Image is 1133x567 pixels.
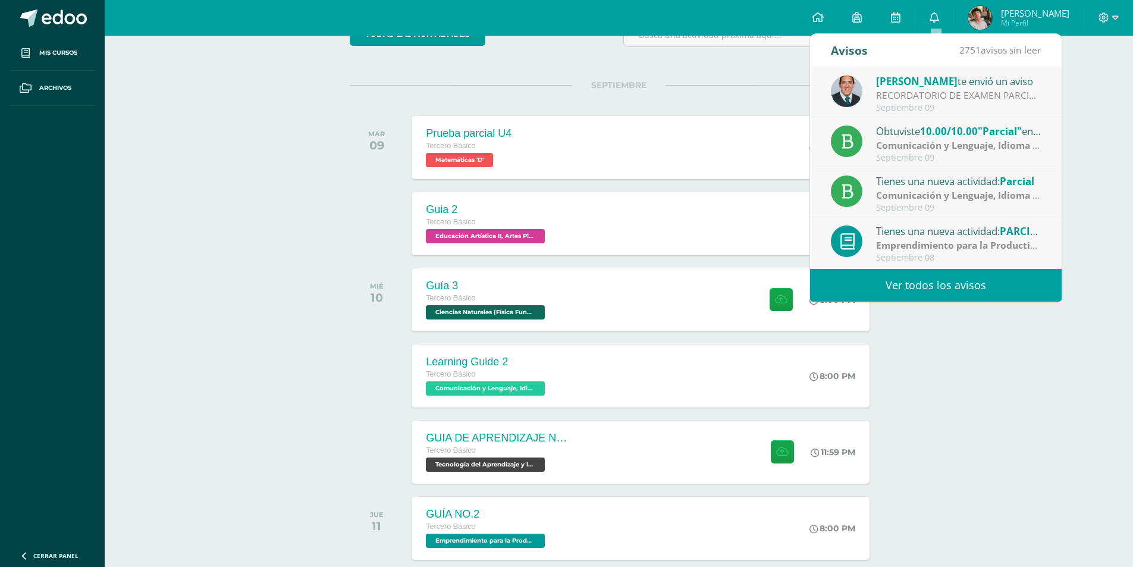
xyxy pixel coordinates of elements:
span: Comunicación y Lenguaje, Idioma Extranjero Inglés 'D' [426,381,545,396]
div: 11:59 PM [811,447,855,458]
div: GUÍA NO.2 [426,508,548,521]
span: Ciencias Naturales (Física Fundamental) 'D' [426,305,545,319]
span: Emprendimiento para la Productividad 'D' [426,534,545,548]
div: Avisos [831,34,868,67]
div: Obtuviste en [876,123,1041,139]
span: SEPTIEMBRE [572,80,666,90]
div: Tienes una nueva actividad: [876,173,1041,189]
div: 9:00 AM [809,142,855,153]
div: Prueba parcial U4 [426,127,511,140]
span: 10.00/10.00 [920,124,978,138]
span: 2751 [959,43,981,57]
span: Tercero Básico [426,370,475,378]
span: [PERSON_NAME] [1001,7,1069,19]
span: Mi Perfil [1001,18,1069,28]
div: Septiembre 09 [876,153,1041,163]
div: Septiembre 09 [876,103,1041,113]
div: | Parcial [876,189,1041,202]
a: Ver todos los avisos [810,269,1062,302]
div: RECORDATORIO DE EXAMEN PARCIAL 10 DE SEPTIEMBRE: Buenas tardes Queridos estudiantes de III C y II... [876,89,1041,102]
div: 8:00 PM [809,371,855,381]
strong: Comunicación y Lenguaje, Idioma Español [876,189,1069,202]
span: Tercero Básico [426,218,475,226]
div: 10 [370,290,384,305]
div: Tienes una nueva actividad: [876,223,1041,239]
img: 2306758994b507d40baaa54be1d4aa7e.png [831,76,862,107]
div: MIÉ [370,282,384,290]
span: avisos sin leer [959,43,1041,57]
div: Guía 3 [426,280,548,292]
div: te envió un aviso [876,73,1041,89]
div: 11 [370,519,384,533]
strong: Comunicación y Lenguaje, Idioma Español [876,139,1069,152]
span: PARCIAL IV UNIDAD [1000,224,1099,238]
div: | Parcial [876,239,1041,252]
div: MAR [368,130,385,138]
span: Parcial [1000,174,1034,188]
span: Tercero Básico [426,294,475,302]
span: Tercero Básico [426,142,475,150]
span: Tecnología del Aprendizaje y la Comunicación (TIC) 'D' [426,458,545,472]
div: 09 [368,138,385,152]
span: Educación Artística II, Artes Plásticas 'D' [426,229,545,243]
div: Septiembre 09 [876,203,1041,213]
span: Tercero Básico [426,522,475,531]
span: [PERSON_NAME] [876,74,958,88]
span: Mis cursos [39,48,77,58]
a: Archivos [10,71,95,106]
div: 8:00 PM [809,295,855,305]
span: Archivos [39,83,71,93]
span: "Parcial" [978,124,1022,138]
span: Tercero Básico [426,446,475,455]
div: 8:00 PM [809,523,855,534]
div: GUIA DE APRENDIZAJE NO 3 / VIDEO [426,432,569,444]
img: 92548f5915f3b868076b4bfab3862d30.png [968,6,992,30]
div: Septiembre 08 [876,253,1041,263]
a: Mis cursos [10,36,95,71]
div: Learning Guide 2 [426,356,548,368]
div: | Parcial [876,139,1041,152]
div: JUE [370,510,384,519]
span: Matemáticas 'D' [426,153,493,167]
span: Cerrar panel [33,552,79,560]
strong: Emprendimiento para la Productividad [876,239,1056,252]
div: Guia 2 [426,203,548,216]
